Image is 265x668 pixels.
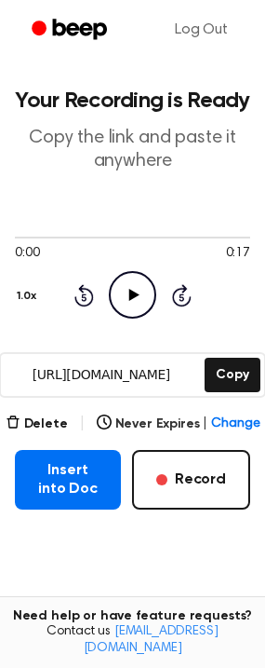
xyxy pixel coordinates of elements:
[156,7,246,52] a: Log Out
[15,89,250,112] h1: Your Recording is Ready
[15,127,250,173] p: Copy the link and paste it anywhere
[132,450,250,510] button: Record
[79,413,86,435] span: |
[84,625,219,655] a: [EMAIL_ADDRESS][DOMAIN_NAME]
[6,415,68,434] button: Delete
[203,415,207,434] span: |
[211,415,259,434] span: Change
[97,415,260,434] button: Never Expires|Change
[11,624,254,657] span: Contact us
[205,358,259,392] button: Copy
[15,244,39,264] span: 0:00
[19,12,124,48] a: Beep
[226,244,250,264] span: 0:17
[15,450,121,510] button: Insert into Doc
[15,280,43,312] button: 1.0x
